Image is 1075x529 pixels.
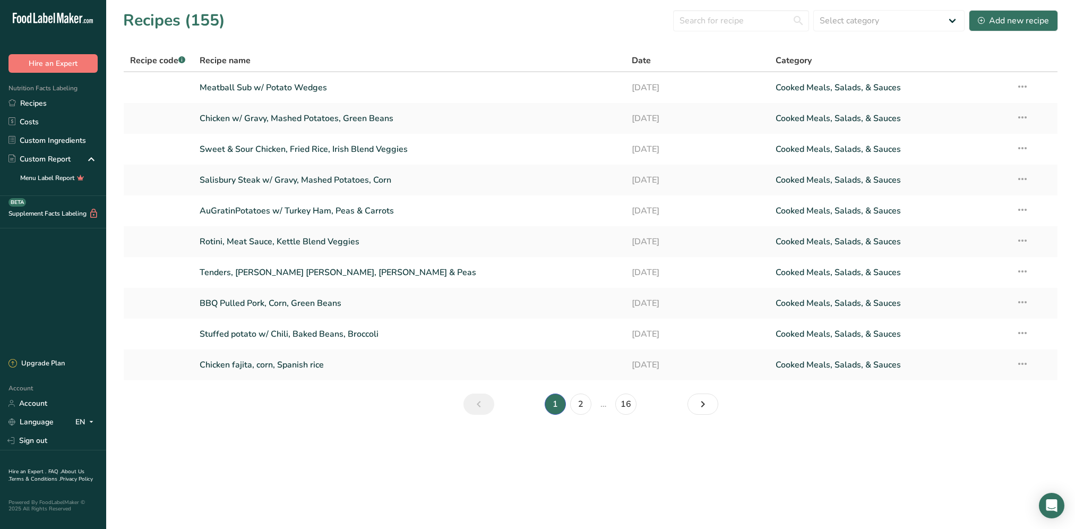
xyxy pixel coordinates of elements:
a: [DATE] [632,169,763,191]
a: Cooked Meals, Salads, & Sauces [776,323,1003,345]
span: Date [632,54,651,67]
a: [DATE] [632,76,763,99]
a: Rotini, Meat Sauce, Kettle Blend Veggies [200,231,619,253]
a: [DATE] [632,200,763,222]
div: BETA [8,198,26,207]
button: Add new recipe [969,10,1058,31]
a: Previous page [463,394,494,415]
div: Powered By FoodLabelMaker © 2025 All Rights Reserved [8,499,98,512]
a: Terms & Conditions . [9,475,60,483]
a: Cooked Meals, Salads, & Sauces [776,292,1003,314]
input: Search for recipe [673,10,809,31]
button: Hire an Expert [8,54,98,73]
a: Cooked Meals, Salads, & Sauces [776,261,1003,284]
a: Cooked Meals, Salads, & Sauces [776,231,1003,253]
a: Language [8,413,54,431]
div: EN [75,416,98,429]
a: Cooked Meals, Salads, & Sauces [776,138,1003,160]
a: [DATE] [632,107,763,130]
a: [DATE] [632,231,763,253]
a: Next page [687,394,718,415]
a: BBQ Pulled Pork, Corn, Green Beans [200,292,619,314]
a: [DATE] [632,354,763,376]
a: Page 2. [570,394,591,415]
span: Recipe name [200,54,251,67]
a: Privacy Policy [60,475,93,483]
span: Recipe code [130,55,185,66]
h1: Recipes (155) [123,8,225,32]
a: Stuffed potato w/ Chili, Baked Beans, Broccoli [200,323,619,345]
a: Cooked Meals, Salads, & Sauces [776,354,1003,376]
div: Add new recipe [978,14,1049,27]
a: [DATE] [632,323,763,345]
a: Hire an Expert . [8,468,46,475]
a: Sweet & Sour Chicken, Fried Rice, Irish Blend Veggies [200,138,619,160]
div: Open Intercom Messenger [1039,493,1064,518]
a: Page 16. [615,394,637,415]
a: Cooked Meals, Salads, & Sauces [776,107,1003,130]
a: Cooked Meals, Salads, & Sauces [776,200,1003,222]
div: Custom Report [8,153,71,165]
a: [DATE] [632,138,763,160]
a: Chicken w/ Gravy, Mashed Potatoes, Green Beans [200,107,619,130]
a: Tenders, [PERSON_NAME] [PERSON_NAME], [PERSON_NAME] & Peas [200,261,619,284]
a: Cooked Meals, Salads, & Sauces [776,169,1003,191]
a: AuGratinPotatoes w/ Turkey Ham, Peas & Carrots [200,200,619,222]
a: Cooked Meals, Salads, & Sauces [776,76,1003,99]
div: Upgrade Plan [8,359,65,369]
a: About Us . [8,468,84,483]
a: [DATE] [632,261,763,284]
a: FAQ . [48,468,61,475]
a: Salisbury Steak w/ Gravy, Mashed Potatoes, Corn [200,169,619,191]
a: Meatball Sub w/ Potato Wedges [200,76,619,99]
a: Chicken fajita, corn, Spanish rice [200,354,619,376]
span: Category [776,54,812,67]
a: [DATE] [632,292,763,314]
